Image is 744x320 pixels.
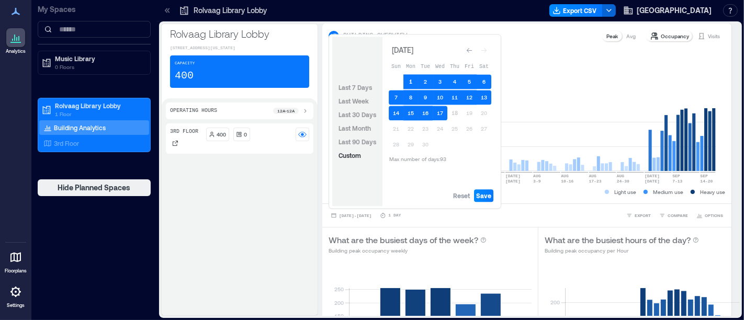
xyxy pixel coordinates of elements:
[661,32,689,40] p: Occupancy
[3,25,29,58] a: Analytics
[391,64,401,70] span: Sun
[403,137,418,152] button: 29
[657,210,690,221] button: COMPARE
[38,179,151,196] button: Hide Planned Spaces
[55,63,143,71] p: 0 Floors
[533,179,541,184] text: 3-9
[549,4,603,17] button: Export CSV
[175,60,195,66] p: Capacity
[447,121,462,136] button: 25
[403,59,418,73] th: Monday
[477,90,491,105] button: 13
[421,64,430,70] span: Tue
[418,59,433,73] th: Tuesday
[462,43,477,58] button: Go to previous month
[645,174,660,178] text: [DATE]
[170,45,309,51] p: [STREET_ADDRESS][US_STATE]
[343,32,407,40] p: BUILDING OVERVIEW
[505,174,521,178] text: [DATE]
[626,32,636,40] p: Avg
[403,74,418,89] button: 1
[336,95,371,107] button: Last Week
[339,138,376,145] span: Last 90 Days
[561,174,569,178] text: AUG
[3,279,28,312] a: Settings
[339,84,372,91] span: Last 7 Days
[244,130,247,139] p: 0
[329,210,374,221] button: [DATE]-[DATE]
[589,174,597,178] text: AUG
[620,2,715,19] button: [GEOGRAPHIC_DATA]
[336,135,378,148] button: Last 90 Days
[672,174,680,178] text: SEP
[447,106,462,120] button: 18
[7,302,25,308] p: Settings
[54,123,106,132] p: Building Analytics
[403,121,418,136] button: 22
[339,124,371,132] span: Last Month
[418,74,433,89] button: 2
[336,149,363,162] button: Custom
[170,107,217,115] p: Operating Hours
[389,59,403,73] th: Sunday
[477,43,491,58] button: Go to next month
[2,245,30,277] a: Floorplans
[334,286,344,292] tspan: 250
[637,5,712,16] span: [GEOGRAPHIC_DATA]
[55,101,143,110] p: Rolvaag Library Lobby
[389,121,403,136] button: 21
[447,90,462,105] button: 11
[336,108,378,121] button: Last 30 Days
[708,32,720,40] p: Visits
[477,106,491,120] button: 20
[403,106,418,120] button: 15
[668,212,688,219] span: COMPARE
[545,234,691,246] p: What are the busiest hours of the day?
[58,182,131,193] span: Hide Planned Spaces
[474,189,493,202] button: Save
[418,121,433,136] button: 23
[465,64,474,70] span: Fri
[6,48,26,54] p: Analytics
[5,268,27,274] p: Floorplans
[406,64,415,70] span: Mon
[389,90,403,105] button: 7
[447,74,462,89] button: 4
[175,68,194,83] p: 400
[462,121,477,136] button: 26
[462,74,477,89] button: 5
[614,188,636,196] p: Light use
[389,106,403,120] button: 14
[170,26,309,41] p: Rolvaag Library Lobby
[447,59,462,73] th: Thursday
[54,139,79,147] p: 3rd Floor
[462,59,477,73] th: Friday
[339,152,361,159] span: Custom
[336,81,374,94] button: Last 7 Days
[433,121,447,136] button: 24
[339,213,371,218] span: [DATE] - [DATE]
[705,212,723,219] span: OPTIONS
[453,191,470,200] span: Reset
[433,74,447,89] button: 3
[389,137,403,152] button: 28
[435,64,445,70] span: Wed
[433,106,447,120] button: 17
[545,246,699,255] p: Building peak occupancy per Hour
[561,179,573,184] text: 10-16
[418,106,433,120] button: 16
[329,246,487,255] p: Building peak occupancy weekly
[433,59,447,73] th: Wednesday
[217,130,227,139] p: 400
[418,90,433,105] button: 9
[477,121,491,136] button: 27
[389,44,416,56] div: [DATE]
[339,111,376,118] span: Last 30 Days
[505,179,521,184] text: [DATE]
[672,179,682,184] text: 7-13
[450,64,459,70] span: Thu
[479,64,489,70] span: Sat
[653,188,683,196] p: Medium use
[550,299,560,305] tspan: 200
[418,137,433,152] button: 30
